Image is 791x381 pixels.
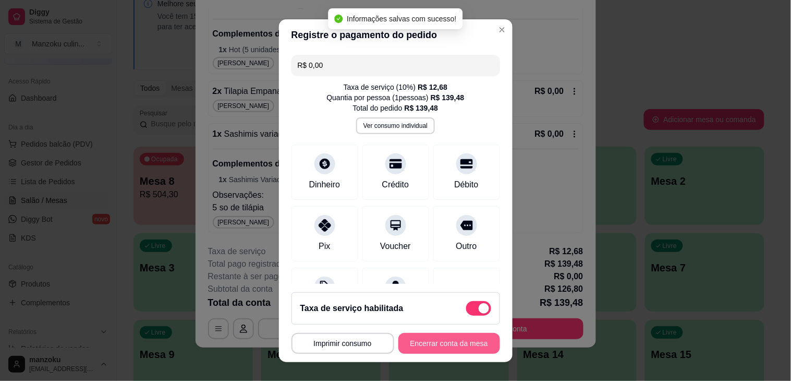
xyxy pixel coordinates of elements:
[405,103,439,113] div: R$ 139,48
[309,178,340,191] div: Dinheiro
[353,103,439,113] div: Total do pedido
[382,178,409,191] div: Crédito
[454,178,478,191] div: Débito
[418,82,447,92] div: R$ 12,68
[291,333,394,354] button: Imprimir consumo
[398,333,500,354] button: Encerrar conta da mesa
[344,82,447,92] div: Taxa de serviço ( 10 %)
[279,19,513,51] header: Registre o pagamento do pedido
[319,240,330,253] div: Pix
[327,92,465,103] div: Quantia por pessoa ( 1 pessoas)
[456,240,477,253] div: Outro
[380,240,411,253] div: Voucher
[494,21,510,38] button: Close
[347,15,456,23] span: Informações salvas com sucesso!
[356,117,435,134] button: Ver consumo individual
[300,302,404,315] h2: Taxa de serviço habilitada
[431,92,465,103] div: R$ 139,48
[334,15,343,23] span: check-circle
[298,55,494,76] input: Ex.: hambúrguer de cordeiro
